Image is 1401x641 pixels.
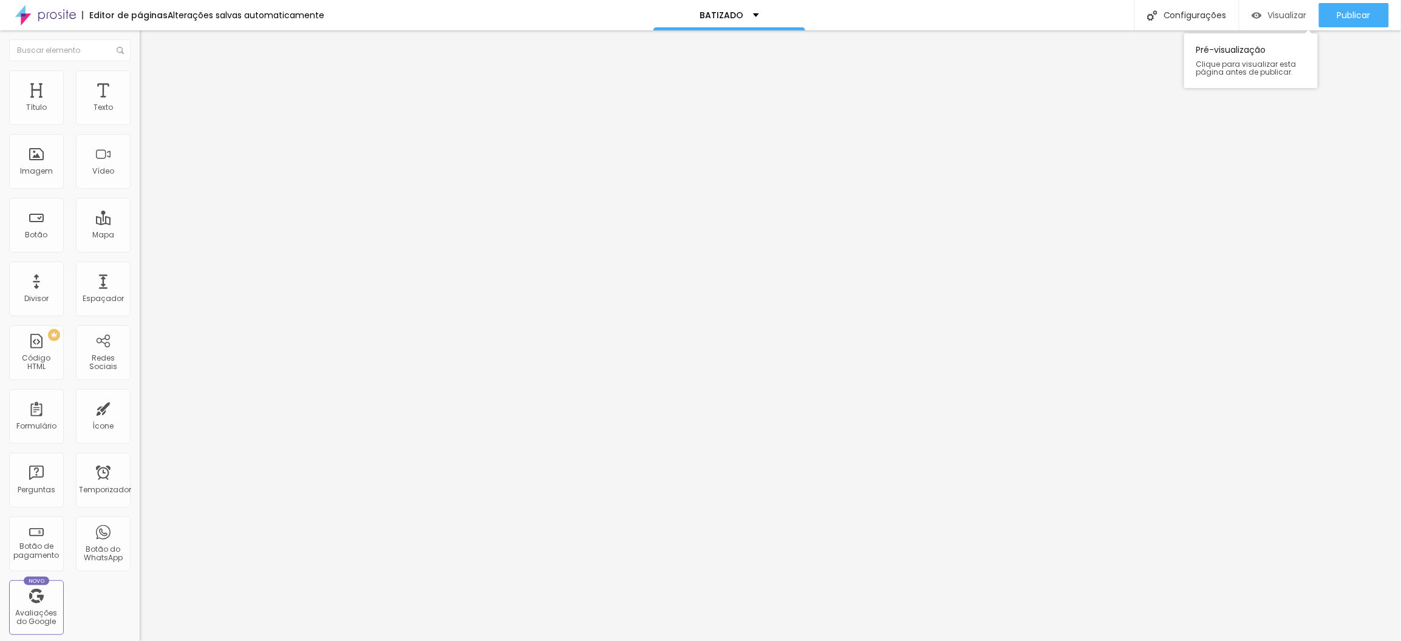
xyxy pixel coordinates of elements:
font: Configurações [1164,9,1227,21]
font: Novo [29,577,45,585]
font: Alterações salvas automaticamente [168,9,324,21]
iframe: Editor [140,30,1401,641]
font: Vídeo [92,166,114,176]
font: Editor de páginas [89,9,168,21]
img: Ícone [1147,10,1157,21]
font: Ícone [93,421,114,431]
font: Publicar [1337,9,1371,21]
font: Formulário [16,421,56,431]
font: Redes Sociais [89,353,117,371]
font: Espaçador [83,293,124,304]
button: Visualizar [1239,3,1319,27]
font: Texto [94,102,113,112]
img: view-1.svg [1252,10,1262,21]
font: Visualizar [1268,9,1307,21]
input: Buscar elemento [9,39,131,61]
font: Perguntas [18,484,55,495]
font: Código HTML [22,353,51,371]
font: Botão do WhatsApp [84,544,123,563]
button: Publicar [1319,3,1389,27]
font: BATIZADO [700,9,744,21]
font: Pré-visualização [1196,44,1266,56]
font: Botão de pagamento [14,541,60,560]
font: Divisor [24,293,49,304]
font: Título [26,102,47,112]
font: Avaliações do Google [16,608,58,626]
font: Botão [26,229,48,240]
img: Ícone [117,47,124,54]
font: Mapa [92,229,114,240]
font: Imagem [20,166,53,176]
font: Temporizador [79,484,131,495]
font: Clique para visualizar esta página antes de publicar. [1196,59,1297,77]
